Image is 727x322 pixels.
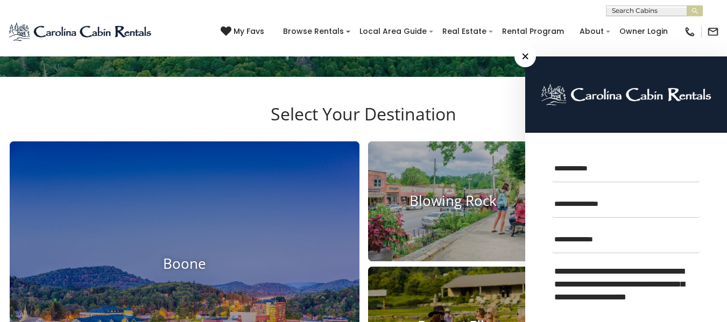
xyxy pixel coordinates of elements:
a: Blowing Rock [368,141,539,261]
a: Browse Rentals [278,23,349,40]
h4: Boone [10,255,359,272]
a: Real Estate [437,23,492,40]
a: About [574,23,609,40]
img: mail-regular-black.png [707,26,719,38]
img: logo [541,83,711,106]
img: phone-regular-black.png [684,26,696,38]
a: Rental Program [497,23,569,40]
a: My Favs [221,26,267,38]
h3: Select Your Destination [8,104,719,141]
a: Owner Login [614,23,673,40]
a: Local Area Guide [354,23,432,40]
img: Blue-2.png [8,21,153,42]
h4: Blowing Rock [368,193,539,210]
span: × [514,46,536,67]
span: My Favs [234,26,264,37]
